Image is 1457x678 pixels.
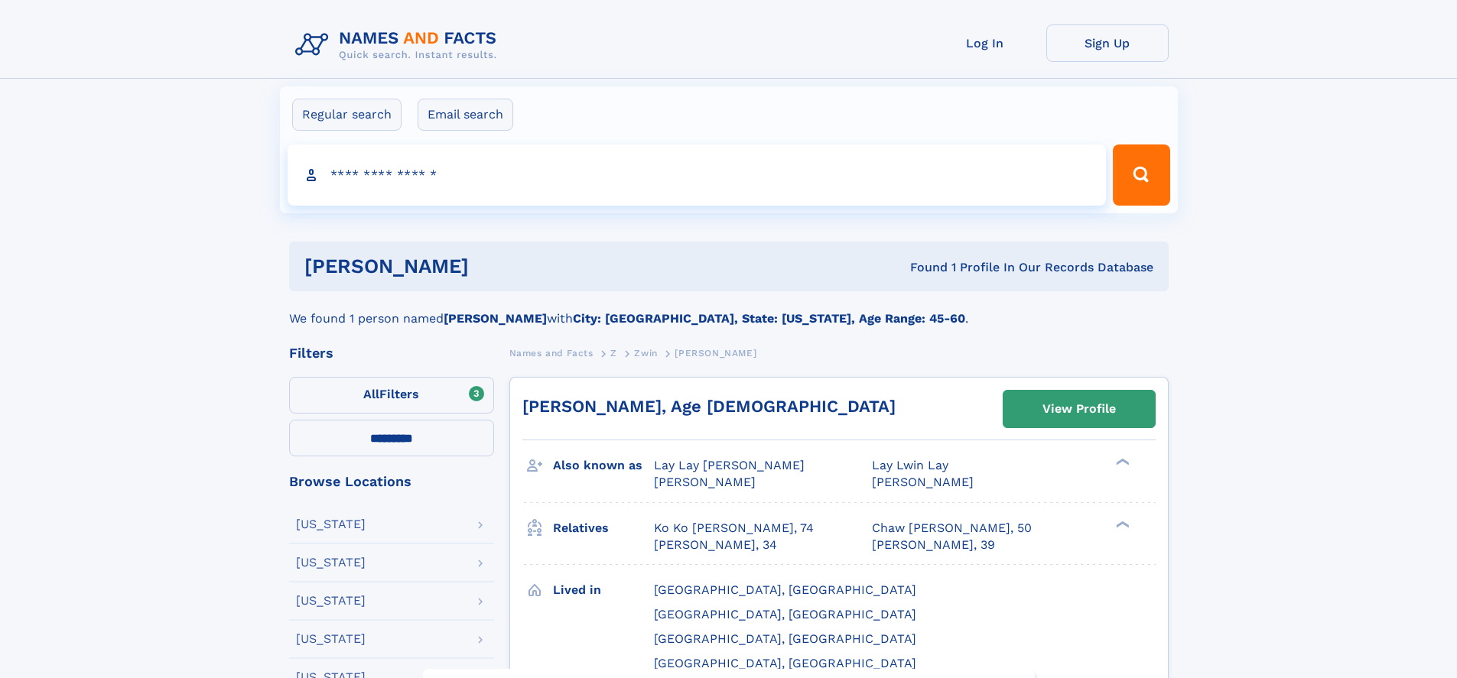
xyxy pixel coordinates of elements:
[289,291,1169,328] div: We found 1 person named with .
[634,343,657,362] a: Zwin
[553,515,654,541] h3: Relatives
[872,537,995,553] a: [PERSON_NAME], 39
[1112,519,1130,529] div: ❯
[654,537,777,553] a: [PERSON_NAME], 34
[872,475,974,489] span: [PERSON_NAME]
[444,311,547,326] b: [PERSON_NAME]
[289,377,494,414] label: Filters
[289,24,509,66] img: Logo Names and Facts
[634,348,657,358] span: Zwin
[654,607,916,621] span: [GEOGRAPHIC_DATA], [GEOGRAPHIC_DATA]
[509,343,594,362] a: Names and Facts
[872,458,948,472] span: Lay Lwin Lay
[654,582,916,597] span: [GEOGRAPHIC_DATA], [GEOGRAPHIC_DATA]
[288,144,1107,206] input: search input
[924,24,1046,62] a: Log In
[553,577,654,603] h3: Lived in
[289,475,494,488] div: Browse Locations
[654,520,814,537] a: Ko Ko [PERSON_NAME], 74
[553,453,654,478] h3: Also known as
[292,99,402,131] label: Regular search
[675,348,756,358] span: [PERSON_NAME]
[573,311,965,326] b: City: [GEOGRAPHIC_DATA], State: [US_STATE], Age Range: 45-60
[1042,391,1116,427] div: View Profile
[610,348,617,358] span: Z
[296,595,366,607] div: [US_STATE]
[418,99,513,131] label: Email search
[296,633,366,645] div: [US_STATE]
[654,656,916,670] span: [GEOGRAPHIC_DATA], [GEOGRAPHIC_DATA]
[1003,391,1155,427] a: View Profile
[296,518,366,530] div: [US_STATE]
[689,259,1153,276] div: Found 1 Profile In Our Records Database
[1112,457,1130,467] div: ❯
[289,346,494,360] div: Filters
[654,458,805,472] span: Lay Lay [PERSON_NAME]
[872,520,1032,537] a: Chaw [PERSON_NAME], 50
[304,257,690,276] h1: [PERSON_NAME]
[654,475,756,489] span: [PERSON_NAME]
[522,397,896,416] a: [PERSON_NAME], Age [DEMOGRAPHIC_DATA]
[296,556,366,569] div: [US_STATE]
[1113,144,1169,206] button: Search Button
[610,343,617,362] a: Z
[654,631,916,646] span: [GEOGRAPHIC_DATA], [GEOGRAPHIC_DATA]
[1046,24,1169,62] a: Sign Up
[363,387,379,401] span: All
